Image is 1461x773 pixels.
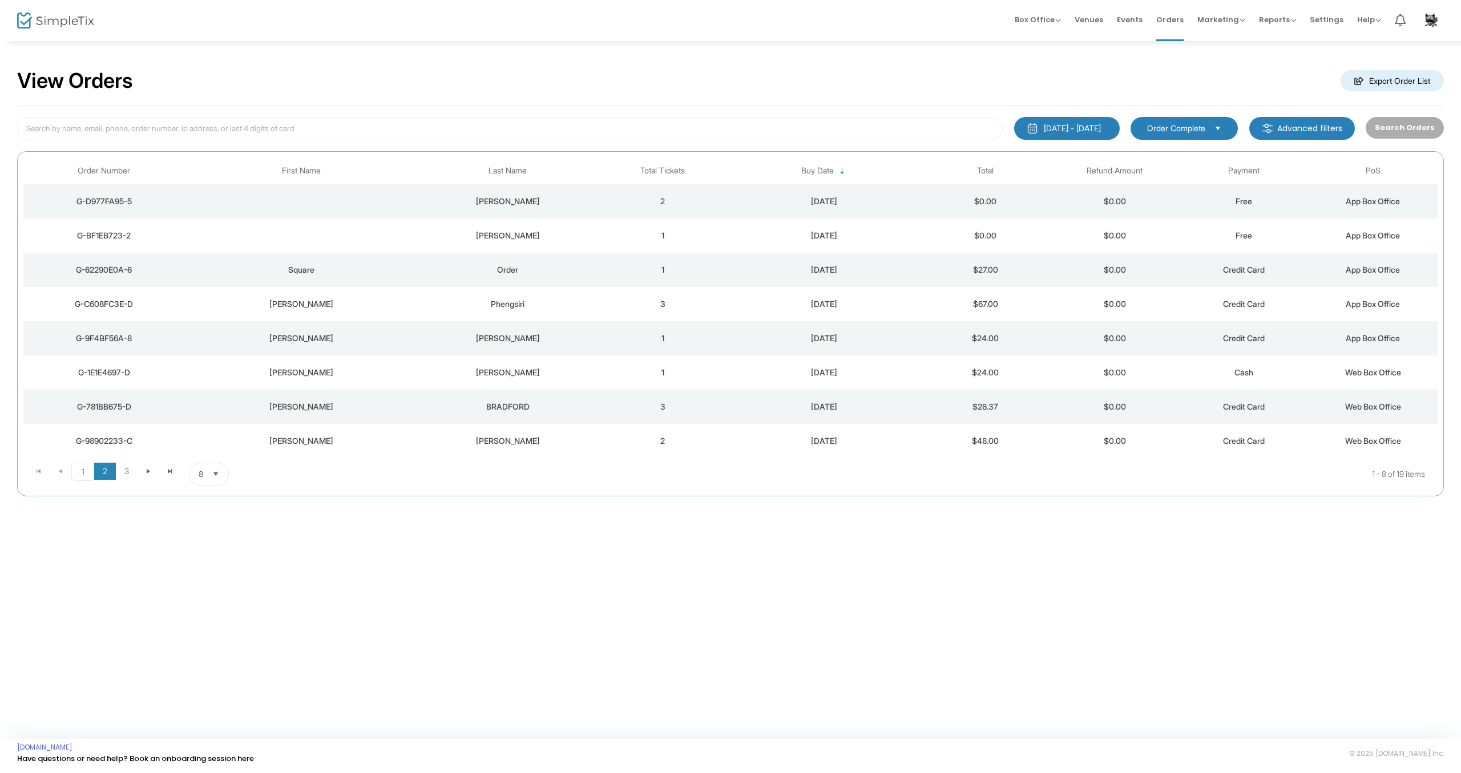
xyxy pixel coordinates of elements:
div: DENISE [188,435,414,447]
div: Phengsiri [420,298,595,310]
div: 9/19/2025 [730,196,918,207]
td: $0.00 [1050,184,1179,218]
td: $0.00 [1050,287,1179,321]
span: Credit Card [1223,436,1265,446]
div: Order [420,264,595,276]
td: 2 [598,424,727,458]
img: monthly [1027,123,1038,134]
span: Box Office [1015,14,1061,25]
div: [DATE] - [DATE] [1044,123,1101,134]
div: Jessica [188,298,414,310]
input: Search by name, email, phone, order number, ip address, or last 4 digits of card [17,117,1003,140]
td: $67.00 [921,287,1050,321]
span: App Box Office [1346,230,1400,240]
td: $24.00 [921,355,1050,390]
span: Free [1236,196,1252,206]
span: App Box Office [1346,265,1400,274]
a: Have questions or need help? Book an onboarding session here [17,753,254,764]
div: 9/19/2025 [730,230,918,241]
span: Go to the last page [159,463,181,480]
div: SCHWARTZ [420,435,595,447]
td: $0.00 [921,184,1050,218]
h2: View Orders [17,68,133,94]
td: 1 [598,321,727,355]
span: Credit Card [1223,333,1265,343]
td: $0.00 [1050,218,1179,253]
span: Venues [1075,5,1103,34]
div: Frances [188,333,414,344]
span: Settings [1310,5,1343,34]
span: Go to the last page [166,467,175,476]
button: Select [208,463,224,485]
span: Page 2 [94,463,116,480]
span: © 2025 [DOMAIN_NAME] Inc. [1349,749,1444,758]
div: G-BF1EB723-2 [26,230,182,241]
kendo-pager-info: 1 - 8 of 19 items [342,463,1425,485]
span: Last Name [489,166,527,176]
div: Square [188,264,414,276]
span: Go to the next page [144,467,153,476]
div: G-781BB675-D [26,401,182,412]
span: Payment [1228,166,1260,176]
span: Orders [1156,5,1184,34]
span: 8 [199,468,203,480]
div: G-98902233-C [26,435,182,447]
span: Web Box Office [1345,367,1401,377]
img: filter [1262,123,1273,134]
div: 9/19/2025 [730,435,918,447]
div: BRADFORD [420,401,595,412]
span: Credit Card [1223,299,1265,309]
td: 1 [598,355,727,390]
span: Page 3 [116,463,138,480]
td: $48.00 [921,424,1050,458]
th: Total Tickets [598,157,727,184]
div: Mejias [420,333,595,344]
td: $24.00 [921,321,1050,355]
div: G-D977FA95-5 [26,196,182,207]
span: Reports [1259,14,1296,25]
div: G-1E1E4697-D [26,367,182,378]
button: [DATE] - [DATE] [1014,117,1120,140]
th: Refund Amount [1050,157,1179,184]
td: $0.00 [1050,355,1179,390]
span: First Name [282,166,321,176]
td: $27.00 [921,253,1050,287]
span: Page 1 [71,463,94,481]
div: WIKE [420,230,595,241]
span: Order Number [78,166,130,176]
span: App Box Office [1346,299,1400,309]
td: 3 [598,287,727,321]
td: $0.00 [921,218,1050,253]
td: 3 [598,390,727,424]
th: Total [921,157,1050,184]
td: 1 [598,253,727,287]
button: Select [1210,122,1226,135]
span: Web Box Office [1345,436,1401,446]
span: Cash [1234,367,1253,377]
span: Web Box Office [1345,402,1401,411]
td: $0.00 [1050,321,1179,355]
div: CRASE [420,196,595,207]
div: 9/19/2025 [730,298,918,310]
div: Data table [23,157,1438,458]
div: 9/19/2025 [730,367,918,378]
div: 9/19/2025 [730,264,918,276]
td: 2 [598,184,727,218]
div: 9/19/2025 [730,333,918,344]
div: G-62290E0A-6 [26,264,182,276]
td: $0.00 [1050,253,1179,287]
span: Help [1357,14,1381,25]
div: G-9F4BF56A-8 [26,333,182,344]
div: TYLER [188,401,414,412]
m-button: Export Order List [1341,70,1444,91]
span: Order Complete [1147,123,1205,134]
m-button: Advanced filters [1249,117,1355,140]
span: Buy Date [801,166,834,176]
span: PoS [1366,166,1381,176]
span: Events [1117,5,1143,34]
span: Credit Card [1223,265,1265,274]
td: $0.00 [1050,390,1179,424]
td: $28.37 [921,390,1050,424]
div: PAM [188,367,414,378]
div: OLIVER [420,367,595,378]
